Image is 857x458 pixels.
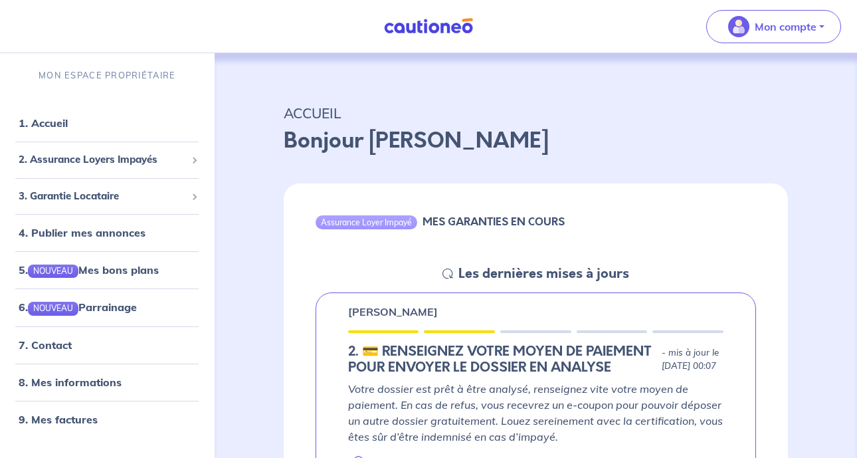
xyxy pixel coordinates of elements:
[5,183,209,209] div: 3. Garantie Locataire
[5,294,209,320] div: 6.NOUVEAUParrainage
[19,116,68,130] a: 1. Accueil
[728,16,749,37] img: illu_account_valid_menu.svg
[5,110,209,136] div: 1. Accueil
[39,69,175,82] p: MON ESPACE PROPRIÉTAIRE
[423,215,565,228] h6: MES GARANTIES EN COURS
[284,125,789,157] p: Bonjour [PERSON_NAME]
[19,413,98,426] a: 9. Mes factures
[379,18,478,35] img: Cautioneo
[19,226,145,239] a: 4. Publier mes annonces
[5,369,209,396] div: 8. Mes informations
[19,263,159,277] a: 5.NOUVEAUMes bons plans
[19,376,122,389] a: 8. Mes informations
[5,147,209,173] div: 2. Assurance Loyers Impayés
[348,304,438,320] p: [PERSON_NAME]
[348,381,724,445] p: Votre dossier est prêt à être analysé, renseignez vite votre moyen de paiement. En cas de refus, ...
[348,344,656,376] h5: 2.︎ 💳 RENSEIGNEZ VOTRE MOYEN DE PAIEMENT POUR ENVOYER LE DOSSIER EN ANALYSE
[19,300,137,314] a: 6.NOUVEAUParrainage
[5,219,209,246] div: 4. Publier mes annonces
[348,344,724,376] div: state: CB-IN-PROGRESS, Context: NEW,CHOOSE-CERTIFICATE,ALONE,LESSOR-DOCUMENTS
[5,332,209,358] div: 7. Contact
[316,215,417,229] div: Assurance Loyer Impayé
[19,189,186,204] span: 3. Garantie Locataire
[284,101,789,125] p: ACCUEIL
[19,152,186,168] span: 2. Assurance Loyers Impayés
[706,10,841,43] button: illu_account_valid_menu.svgMon compte
[5,257,209,283] div: 5.NOUVEAUMes bons plans
[19,338,72,352] a: 7. Contact
[5,406,209,433] div: 9. Mes factures
[755,19,816,35] p: Mon compte
[458,266,629,282] h5: Les dernières mises à jours
[662,346,723,373] p: - mis à jour le [DATE] 00:07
